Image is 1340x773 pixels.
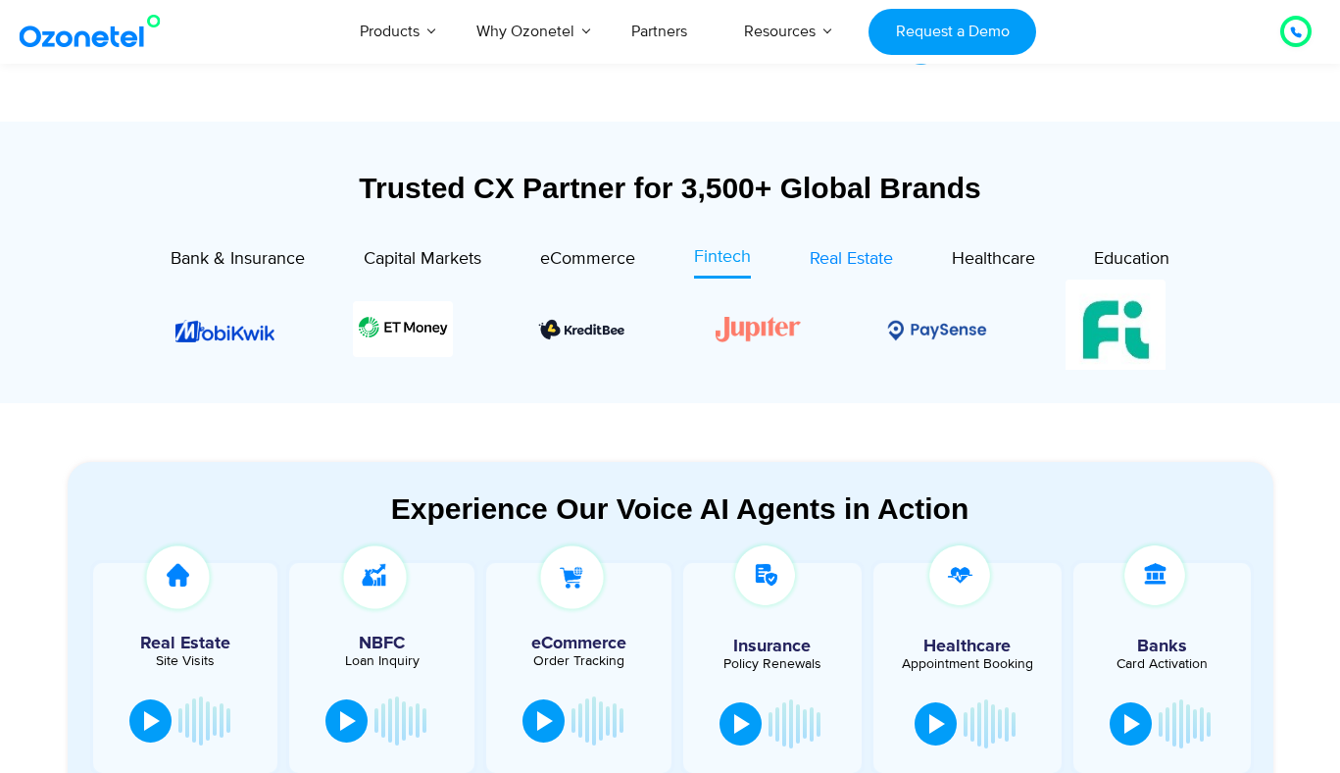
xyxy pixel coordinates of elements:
h5: eCommerce [496,635,662,652]
a: eCommerce [540,244,635,279]
span: Bank & Insurance [171,248,305,270]
h5: Banks [1083,638,1242,655]
a: Capital Markets [364,244,481,279]
span: Real Estate [810,248,893,270]
div: Order Tracking [496,654,662,668]
a: Healthcare [952,244,1035,279]
div: Card Activation [1083,657,1242,671]
a: Bank & Insurance [171,244,305,279]
a: Education [1094,244,1169,279]
div: Loan Inquiry [299,654,465,668]
h5: Real Estate [103,635,269,652]
span: eCommerce [540,248,635,270]
a: Request a Demo [869,9,1036,55]
h5: NBFC [299,635,465,652]
a: Real Estate [810,244,893,279]
div: Image Carousel [175,280,1166,380]
a: Fintech [694,244,751,279]
div: Trusted CX Partner for 3,500+ Global Brands [68,171,1273,205]
div: Policy Renewals [693,657,852,671]
span: Healthcare [952,248,1035,270]
span: Capital Markets [364,248,481,270]
div: Site Visits [103,654,269,668]
h5: Insurance [693,638,852,655]
div: Experience Our Voice AI Agents in Action [87,491,1273,526]
h5: Healthcare [888,638,1047,655]
span: Fintech [694,246,751,268]
span: Education [1094,248,1169,270]
div: Appointment Booking [888,657,1047,671]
